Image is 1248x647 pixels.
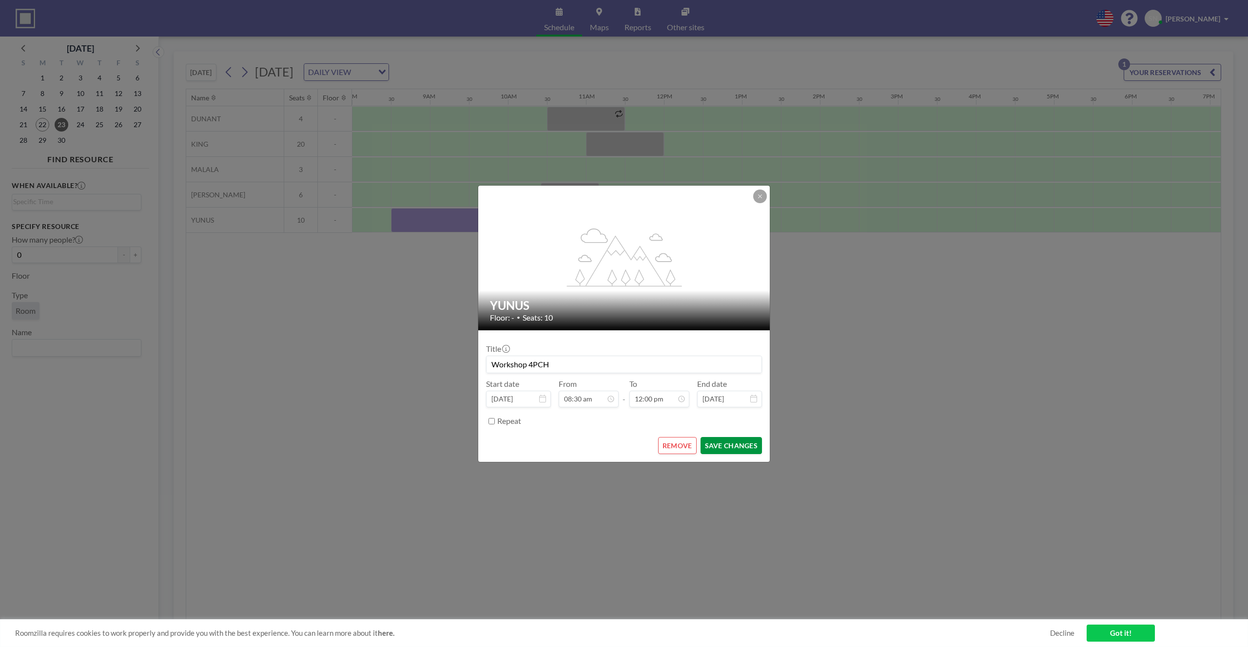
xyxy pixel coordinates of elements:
span: - [623,382,625,404]
span: Seats: 10 [523,313,553,323]
a: Got it! [1087,625,1155,642]
span: • [517,314,520,321]
label: Repeat [497,416,521,426]
label: End date [697,379,727,389]
span: Floor: - [490,313,514,323]
g: flex-grow: 1.2; [567,228,682,286]
label: To [629,379,637,389]
label: Title [486,344,509,354]
input: (No title) [487,356,761,373]
label: From [559,379,577,389]
button: REMOVE [658,437,697,454]
a: here. [378,628,394,637]
a: Decline [1050,628,1074,638]
span: Roomzilla requires cookies to work properly and provide you with the best experience. You can lea... [15,628,1050,638]
label: Start date [486,379,519,389]
h2: YUNUS [490,298,759,313]
button: SAVE CHANGES [701,437,762,454]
